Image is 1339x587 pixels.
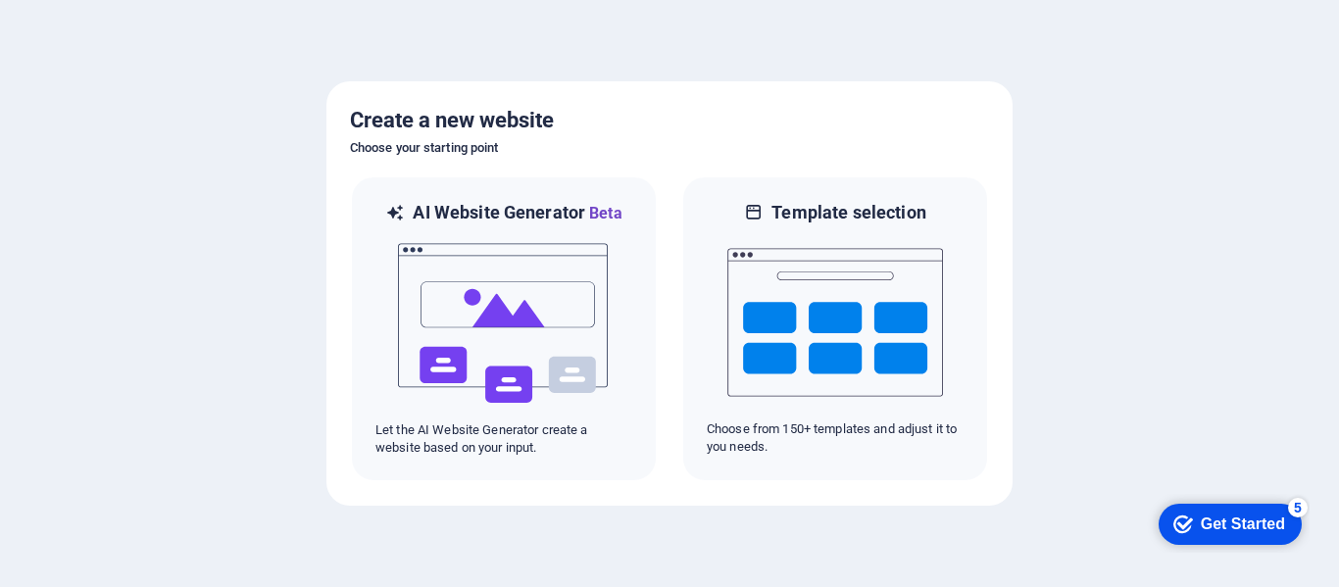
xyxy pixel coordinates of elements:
p: Let the AI Website Generator create a website based on your input. [375,421,632,457]
div: Get Started [58,22,142,39]
h6: AI Website Generator [413,201,621,225]
h6: Choose your starting point [350,136,989,160]
span: Beta [585,204,622,222]
div: 5 [145,4,165,24]
p: Choose from 150+ templates and adjust it to you needs. [707,420,964,456]
h6: Template selection [771,201,925,224]
div: Get Started 5 items remaining, 0% complete [16,10,159,51]
img: ai [396,225,612,421]
div: Template selectionChoose from 150+ templates and adjust it to you needs. [681,175,989,482]
h5: Create a new website [350,105,989,136]
div: AI Website GeneratorBetaaiLet the AI Website Generator create a website based on your input. [350,175,658,482]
